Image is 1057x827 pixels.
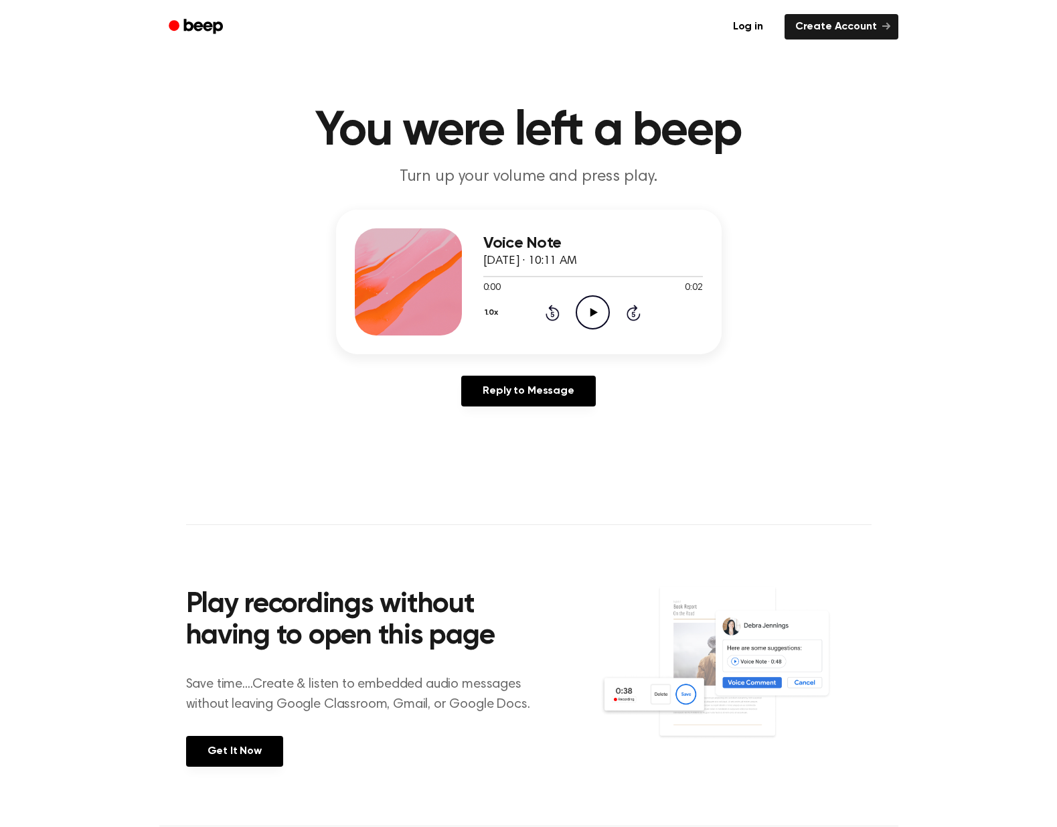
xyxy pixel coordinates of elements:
[483,281,501,295] span: 0:00
[272,166,786,188] p: Turn up your volume and press play.
[159,14,235,40] a: Beep
[186,674,547,715] p: Save time....Create & listen to embedded audio messages without leaving Google Classroom, Gmail, ...
[785,14,898,40] a: Create Account
[186,736,283,767] a: Get It Now
[461,376,595,406] a: Reply to Message
[600,585,871,765] img: Voice Comments on Docs and Recording Widget
[483,301,503,324] button: 1.0x
[186,107,872,155] h1: You were left a beep
[720,11,777,42] a: Log in
[685,281,702,295] span: 0:02
[483,255,577,267] span: [DATE] · 10:11 AM
[483,234,703,252] h3: Voice Note
[186,589,547,653] h2: Play recordings without having to open this page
